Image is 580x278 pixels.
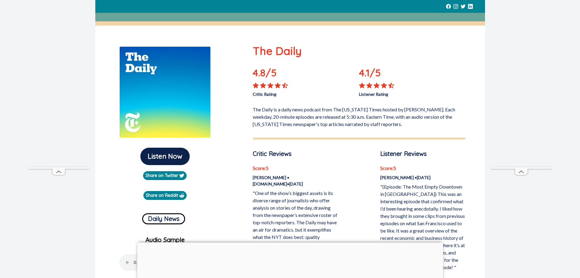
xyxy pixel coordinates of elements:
p: Listener Reviews [380,149,465,158]
img: The Daily [119,46,211,138]
p: [PERSON_NAME] • [DOMAIN_NAME] • [DATE] [253,174,338,187]
p: 4.8 /5 [253,65,295,82]
p: Listener Rating [359,88,465,97]
a: Daily News [142,211,185,224]
p: 4.1 /5 [359,65,402,82]
button: Daily News [142,213,185,224]
p: "(Episode: The Most Empty Downtown in [GEOGRAPHIC_DATA]) This was an interesting episode that con... [380,183,465,271]
iframe: Advertisement [491,45,552,167]
p: The Daily [253,43,466,59]
p: Score: 5 [380,164,465,172]
iframe: Advertisement [28,45,89,167]
p: "One of the show’s biggest assets is its diverse range of journalists who offer analysis on stori... [253,190,338,255]
p: Critic Rating [253,88,359,97]
a: Share on Reddit [143,191,187,200]
p: Critic Reviews [253,149,338,158]
p: Score: 5 [253,164,338,172]
p: [PERSON_NAME] • [DATE] [380,174,465,181]
p: Audio Sample [100,235,230,244]
button: Listen Now [140,148,190,165]
a: Share on Twitter [143,171,187,180]
audio: Your browser does not support the audio element [119,254,211,271]
p: The Daily is a daily news podcast from The [US_STATE] Times hosted by [PERSON_NAME]. Each weekday... [253,103,466,128]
